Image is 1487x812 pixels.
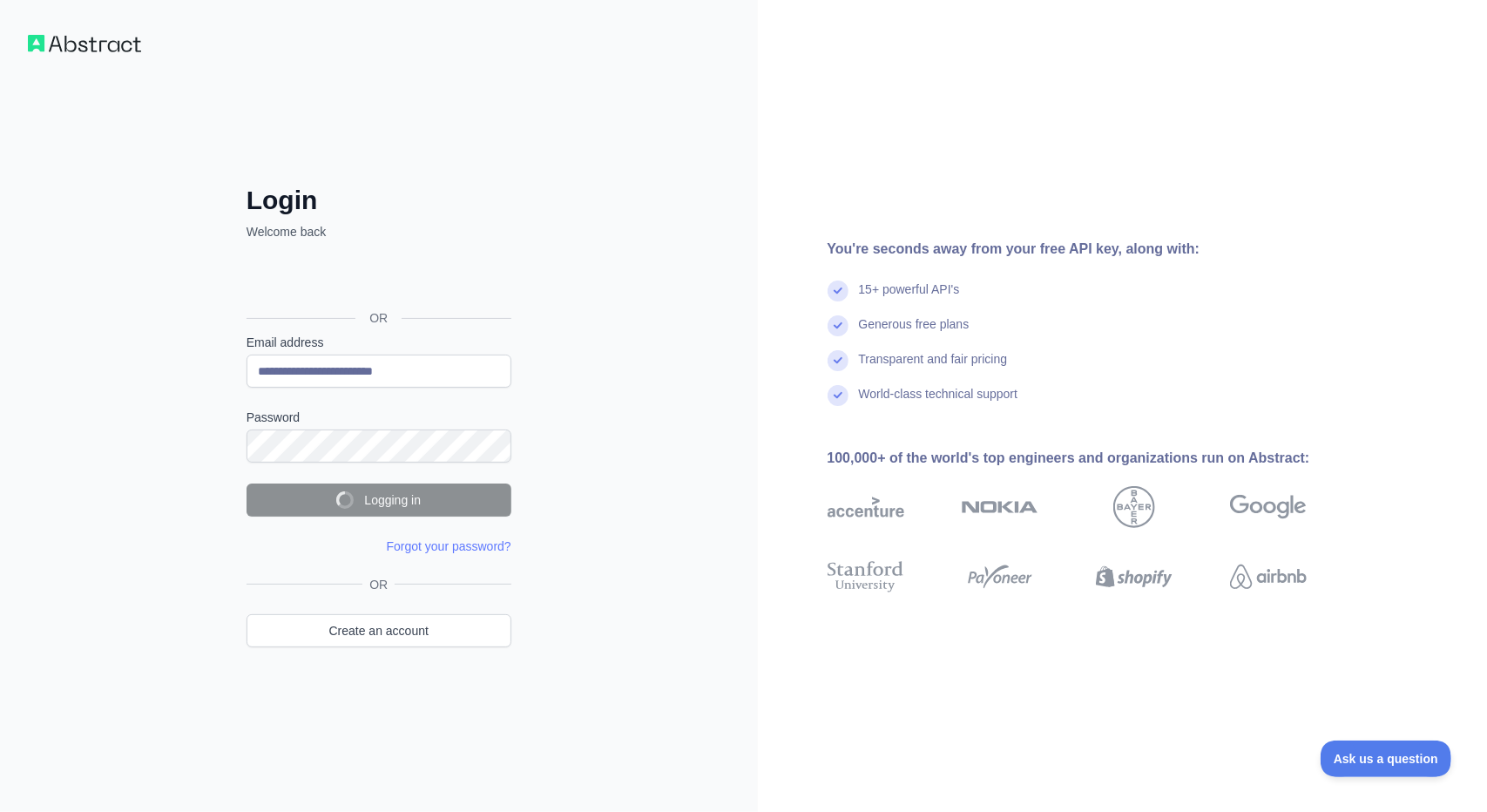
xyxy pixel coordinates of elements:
img: google [1230,486,1307,528]
a: Forgot your password? [387,539,511,553]
img: airbnb [1230,558,1307,596]
img: check mark [828,315,848,336]
button: Logging in [247,484,511,517]
img: check mark [828,281,848,301]
a: Create an account [247,614,511,647]
img: stanford university [828,558,904,596]
div: You're seconds away from your free API key, along with: [828,239,1362,260]
p: Welcome back [247,223,511,240]
span: OR [362,576,395,593]
img: payoneer [962,558,1038,596]
img: shopify [1096,558,1173,596]
div: 100,000+ of the world's top engineers and organizations run on Abstract: [828,448,1362,469]
iframe: Toggle Customer Support [1321,741,1452,777]
span: OR [355,309,402,327]
div: Transparent and fair pricing [859,350,1008,385]
label: Password [247,409,511,426]
div: 15+ powerful API's [859,281,960,315]
img: Workflow [28,35,141,52]
div: Generous free plans [859,315,970,350]
h2: Login [247,185,511,216]
div: World-class technical support [859,385,1018,420]
label: Email address [247,334,511,351]
iframe: Botão Iniciar sessão com o Google [238,260,517,298]
img: nokia [962,486,1038,528]
img: bayer [1113,486,1155,528]
img: check mark [828,385,848,406]
img: accenture [828,486,904,528]
img: check mark [828,350,848,371]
